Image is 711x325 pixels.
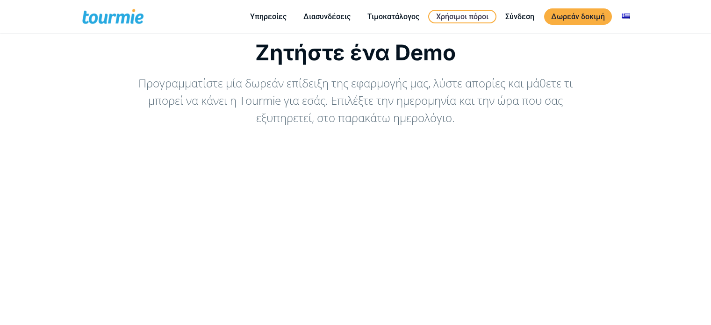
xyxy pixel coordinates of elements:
[428,10,496,23] a: Χρήσιμοι πόροι
[544,8,612,25] a: Δωρεάν δοκιμή
[498,11,541,22] a: Σύνδεση
[134,74,578,126] div: Προγραμματίστε μία δωρεάν επίδειξη της εφαρμογής μας, λύστε απορίες και μάθετε τι μπορεί να κάνει...
[296,11,358,22] a: Διασυνδέσεις
[82,40,629,65] h1: Ζητήστε ένα Demo
[360,11,426,22] a: Τιμοκατάλογος
[243,11,294,22] a: Υπηρεσίες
